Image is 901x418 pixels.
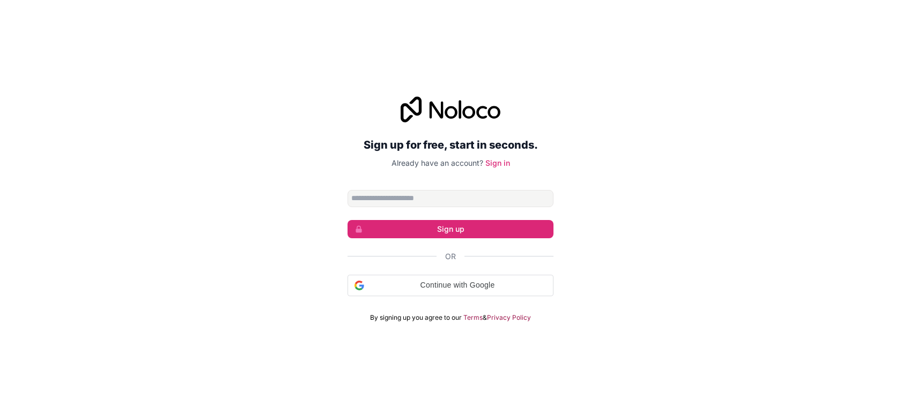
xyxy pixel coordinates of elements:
[348,220,553,238] button: Sign up
[487,313,531,322] a: Privacy Policy
[348,275,553,296] div: Continue with Google
[483,313,487,322] span: &
[463,313,483,322] a: Terms
[485,158,510,167] a: Sign in
[445,251,456,262] span: Or
[370,313,462,322] span: By signing up you agree to our
[348,190,553,207] input: Email address
[392,158,483,167] span: Already have an account?
[368,280,546,291] span: Continue with Google
[348,135,553,155] h2: Sign up for free, start in seconds.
